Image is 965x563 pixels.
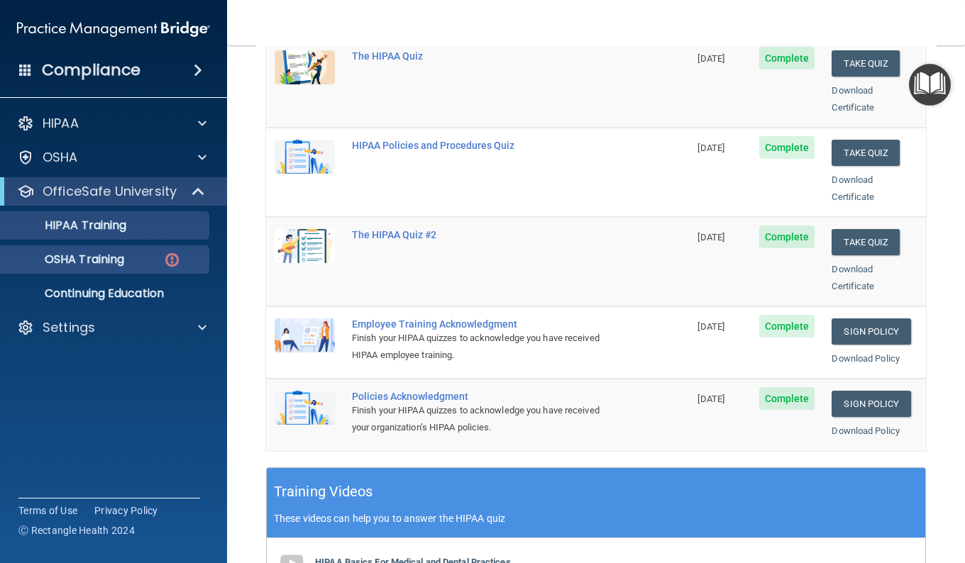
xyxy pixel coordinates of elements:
a: Download Certificate [832,264,874,291]
span: [DATE] [697,394,724,404]
p: OfficeSafe University [43,183,177,200]
p: Continuing Education [9,286,203,301]
p: These videos can help you to answer the HIPAA quiz [274,513,918,524]
button: Open Resource Center [909,64,951,106]
a: Download Certificate [832,174,874,202]
button: Take Quiz [832,140,900,166]
div: Finish your HIPAA quizzes to acknowledge you have received HIPAA employee training. [352,330,618,364]
span: [DATE] [697,232,724,243]
a: Sign Policy [832,318,910,345]
span: Complete [759,47,815,69]
p: OSHA Training [9,252,124,267]
a: Download Policy [832,353,900,364]
div: Finish your HIPAA quizzes to acknowledge you have received your organization’s HIPAA policies. [352,402,618,436]
div: Employee Training Acknowledgment [352,318,618,330]
div: The HIPAA Quiz #2 [352,229,618,240]
a: Privacy Policy [94,503,158,518]
button: Take Quiz [832,50,900,77]
span: Complete [759,225,815,248]
span: [DATE] [697,321,724,332]
p: Settings [43,319,95,336]
p: HIPAA [43,115,79,132]
a: Download Policy [832,425,900,436]
a: Settings [17,319,206,336]
img: danger-circle.6113f641.png [163,251,181,269]
a: Sign Policy [832,391,910,417]
p: HIPAA Training [9,218,126,233]
span: [DATE] [697,143,724,153]
a: OSHA [17,149,206,166]
div: The HIPAA Quiz [352,50,618,62]
h4: Compliance [42,60,140,80]
a: OfficeSafe University [17,183,206,200]
img: PMB logo [17,15,210,43]
a: HIPAA [17,115,206,132]
span: Ⓒ Rectangle Health 2024 [18,523,135,537]
div: HIPAA Policies and Procedures Quiz [352,140,618,151]
p: OSHA [43,149,78,166]
span: Complete [759,315,815,338]
a: Terms of Use [18,503,77,518]
span: [DATE] [697,53,724,64]
div: Policies Acknowledgment [352,391,618,402]
h5: Training Videos [274,479,373,504]
span: Complete [759,387,815,410]
span: Complete [759,136,815,159]
button: Take Quiz [832,229,900,255]
a: Download Certificate [832,85,874,113]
